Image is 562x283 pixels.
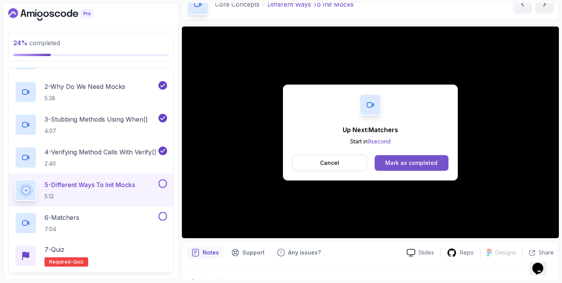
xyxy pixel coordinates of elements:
[44,82,125,91] p: 2 - Why Do We Need Mocks
[13,39,60,47] span: completed
[44,94,125,102] p: 5:38
[73,259,84,265] span: quiz
[8,8,111,21] a: Dashboard
[242,249,265,256] p: Support
[227,246,269,259] button: Support button
[368,138,391,145] span: 9 second
[441,248,480,258] a: Repo
[400,249,440,257] a: Slides
[522,249,554,256] button: Share
[375,155,448,171] button: Mark as completed
[539,249,554,256] p: Share
[182,27,559,238] iframe: To enrich screen reader interactions, please activate Accessibility in Grammarly extension settings
[44,127,148,135] p: 4:07
[343,125,398,134] p: Up Next: Matchers
[44,160,157,168] p: 2:40
[292,155,367,171] button: Cancel
[15,81,167,103] button: 2-Why Do We Need Mocks5:38
[15,114,167,136] button: 3-Stubbing Methods Using When()4:07
[15,245,167,267] button: 7-QuizRequired-quiz
[529,252,554,275] iframe: To enrich screen reader interactions, please activate Accessibility in Grammarly extension settings
[44,193,135,200] p: 5:12
[49,259,73,265] span: Required-
[15,147,167,168] button: 4-Verifying Method Calls With Verify()2:40
[320,159,339,167] p: Cancel
[418,249,434,256] p: Slides
[385,159,438,167] div: Mark as completed
[460,249,474,256] p: Repo
[495,249,516,256] p: Designs
[44,213,79,222] p: 6 - Matchers
[187,246,224,259] button: notes button
[15,212,167,234] button: 6-Matchers7:04
[203,249,219,256] p: Notes
[13,39,28,47] span: 24 %
[44,225,79,233] p: 7:04
[44,115,148,124] p: 3 - Stubbing Methods Using When()
[272,246,325,259] button: Feedback button
[288,249,321,256] p: Any issues?
[343,138,398,145] p: Start in
[44,245,64,254] p: 7 - Quiz
[15,179,167,201] button: 5-Different Ways To Init Mocks5:12
[44,180,135,189] p: 5 - Different Ways To Init Mocks
[44,147,157,157] p: 4 - Verifying Method Calls With Verify()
